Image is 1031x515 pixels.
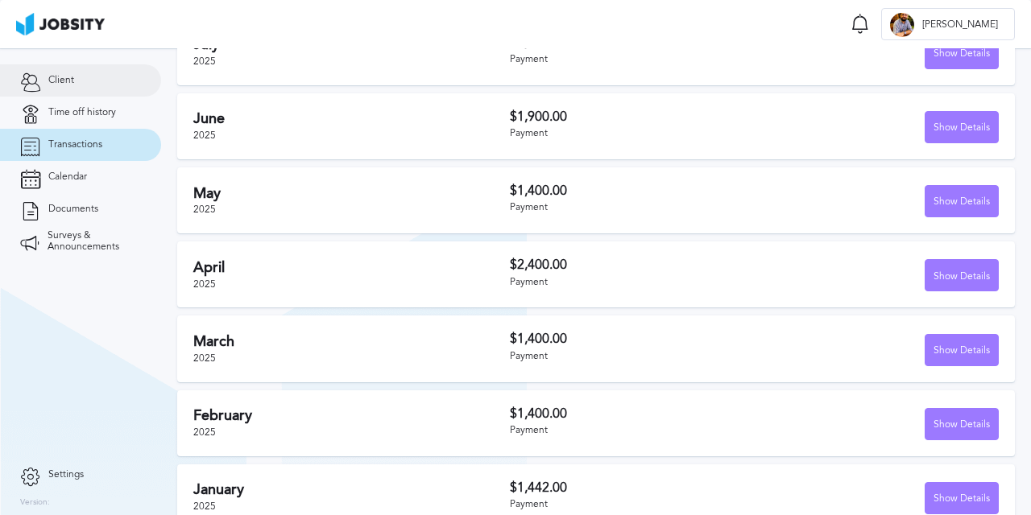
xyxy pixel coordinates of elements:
[48,469,84,480] span: Settings
[925,185,999,217] button: Show Details
[925,335,998,367] div: Show Details
[925,38,998,70] div: Show Details
[510,128,754,139] div: Payment
[925,112,998,144] div: Show Details
[48,139,102,150] span: Transactions
[48,107,116,118] span: Time off history
[510,257,754,272] h3: $2,400.00
[925,111,999,143] button: Show Details
[510,480,754,495] h3: $1,442.00
[193,333,510,350] h2: March
[193,259,510,276] h2: April
[881,8,1015,40] button: J[PERSON_NAME]
[925,37,999,69] button: Show Details
[193,426,216,438] span: 2025
[510,35,754,50] h3: $1,400.00
[510,202,754,213] div: Payment
[914,19,1006,31] span: [PERSON_NAME]
[510,277,754,288] div: Payment
[510,109,754,124] h3: $1,900.00
[193,352,216,364] span: 2025
[925,409,998,441] div: Show Details
[48,171,87,183] span: Calendar
[193,130,216,141] span: 2025
[193,204,216,215] span: 2025
[48,204,98,215] span: Documents
[16,13,105,35] img: ab4bad089aa723f57921c736e9817d99.png
[510,183,754,198] h3: $1,400.00
[510,54,754,65] div: Payment
[510,499,754,510] div: Payment
[510,406,754,421] h3: $1,400.00
[510,351,754,362] div: Payment
[890,13,914,37] div: J
[193,407,510,424] h2: February
[510,332,754,346] h3: $1,400.00
[193,110,510,127] h2: June
[193,501,216,512] span: 2025
[193,185,510,202] h2: May
[510,425,754,436] div: Payment
[925,483,998,515] div: Show Details
[20,498,50,508] label: Version:
[193,278,216,290] span: 2025
[193,56,216,67] span: 2025
[48,230,141,253] span: Surveys & Announcements
[193,481,510,498] h2: January
[925,482,999,514] button: Show Details
[925,334,999,366] button: Show Details
[925,259,999,291] button: Show Details
[925,260,998,292] div: Show Details
[925,408,999,440] button: Show Details
[48,75,74,86] span: Client
[925,186,998,218] div: Show Details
